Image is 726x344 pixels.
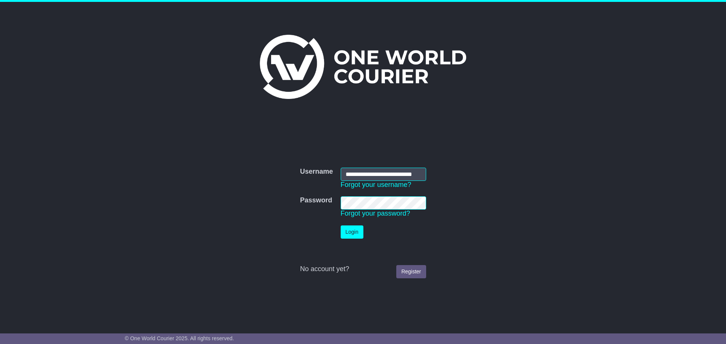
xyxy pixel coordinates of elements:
label: Username [300,168,333,176]
div: No account yet? [300,265,426,273]
a: Register [396,265,426,278]
span: © One World Courier 2025. All rights reserved. [125,335,234,341]
a: Forgot your password? [341,210,410,217]
label: Password [300,196,332,205]
button: Login [341,225,363,239]
a: Forgot your username? [341,181,411,188]
img: One World [260,35,466,99]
